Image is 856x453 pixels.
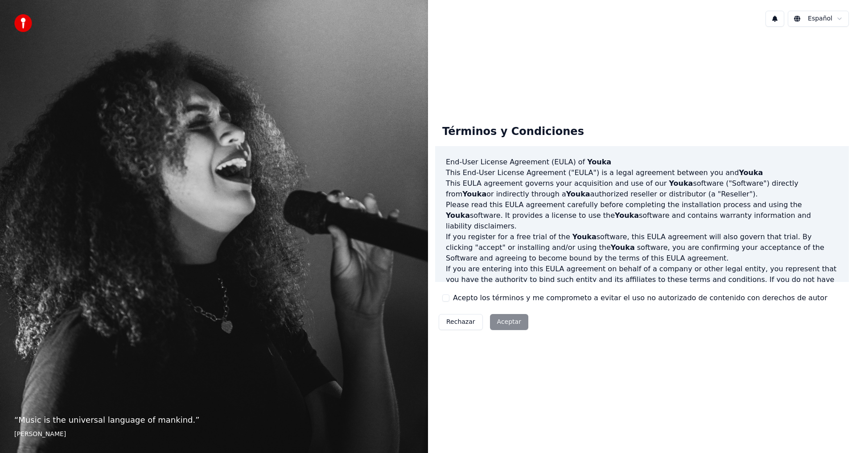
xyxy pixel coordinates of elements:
[14,14,32,32] img: youka
[739,168,763,177] span: Youka
[462,190,486,198] span: Youka
[435,118,591,146] div: Términos y Condiciones
[446,264,838,306] p: If you are entering into this EULA agreement on behalf of a company or other legal entity, you re...
[446,157,838,167] h3: End-User License Agreement (EULA) of
[669,179,693,188] span: Youka
[439,314,483,330] button: Rechazar
[611,243,635,252] span: Youka
[572,233,597,241] span: Youka
[14,414,414,426] p: “ Music is the universal language of mankind. ”
[446,167,838,178] p: This End-User License Agreement ("EULA") is a legal agreement between you and
[446,178,838,200] p: This EULA agreement governs your acquisition and use of our software ("Software") directly from o...
[453,293,827,303] label: Acepto los términos y me comprometo a evitar el uso no autorizado de contenido con derechos de autor
[615,211,639,220] span: Youka
[14,430,414,439] footer: [PERSON_NAME]
[446,211,470,220] span: Youka
[446,232,838,264] p: If you register for a free trial of the software, this EULA agreement will also govern that trial...
[446,200,838,232] p: Please read this EULA agreement carefully before completing the installation process and using th...
[566,190,590,198] span: Youka
[587,158,611,166] span: Youka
